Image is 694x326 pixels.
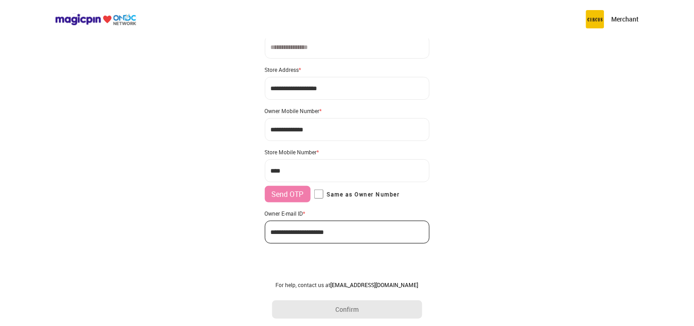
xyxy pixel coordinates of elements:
img: ondc-logo-new-small.8a59708e.svg [55,13,136,26]
div: Owner Mobile Number [265,107,430,114]
div: For help, contact us at [272,281,422,288]
button: Send OTP [265,186,311,202]
img: circus.b677b59b.png [586,10,604,28]
div: Store Mobile Number [265,148,430,156]
div: Store Address [265,66,430,73]
label: Same as Owner Number [314,190,400,199]
div: Owner E-mail ID [265,210,430,217]
a: [EMAIL_ADDRESS][DOMAIN_NAME] [331,281,419,288]
input: Same as Owner Number [314,190,323,199]
button: Confirm [272,300,422,319]
p: Merchant [612,15,639,24]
